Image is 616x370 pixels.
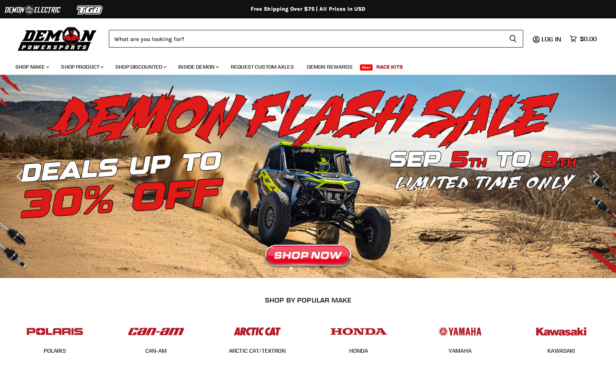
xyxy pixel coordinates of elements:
img: POPULAR_MAKE_logo_1_adc20308-ab24-48c4-9fac-e3c1a623d575.jpg [126,320,186,343]
a: KAWASAKI [547,347,575,354]
span: New! [360,64,373,71]
a: Race Kits [371,59,409,75]
a: Log in [538,36,566,43]
a: Inside Demon [172,59,223,75]
span: POLARIS [44,347,66,355]
div: Free Shipping Over $75 | All Prices In USD [2,6,615,13]
a: POLARIS [44,347,66,354]
a: CAN-AM [145,347,167,354]
img: POPULAR_MAKE_logo_6_76e8c46f-2d1e-4ecc-b320-194822857d41.jpg [531,320,591,343]
button: Previous [13,169,29,184]
span: Log in [542,35,561,43]
img: POPULAR_MAKE_logo_4_4923a504-4bac-4306-a1be-165a52280178.jpg [329,320,389,343]
input: Search [109,30,503,48]
a: Request Custom Axles [225,59,300,75]
img: Demon Electric Logo 2 [4,3,61,17]
ul: Main menu [10,56,595,75]
a: YAMAHA [448,347,471,354]
button: Next [587,169,603,184]
span: HONDA [349,347,368,355]
a: Shop Discounted [110,59,171,75]
a: Shop Product [55,59,108,75]
img: TGB Logo 2 [61,3,119,17]
h2: SHOP BY POPULAR MAKE [11,296,605,304]
li: Page dot 1 [290,267,292,270]
a: Shop Make [10,59,54,75]
button: Search [503,30,523,48]
a: Demon Rewards [301,59,358,75]
span: YAMAHA [448,347,471,355]
li: Page dot 2 [298,267,301,270]
form: Product [109,30,523,48]
img: POPULAR_MAKE_logo_2_dba48cf1-af45-46d4-8f73-953a0f002620.jpg [25,320,85,343]
li: Page dot 3 [307,267,309,270]
a: ARCTIC CAT/TEXTRON [229,347,286,354]
span: CAN-AM [145,347,167,355]
li: Page dot 4 [315,267,318,270]
li: Page dot 5 [324,267,326,270]
span: KAWASAKI [547,347,575,355]
img: POPULAR_MAKE_logo_5_20258e7f-293c-4aac-afa8-159eaa299126.jpg [430,320,490,343]
a: $0.00 [566,33,601,44]
span: ARCTIC CAT/TEXTRON [229,347,286,355]
img: POPULAR_MAKE_logo_3_027535af-6171-4c5e-a9bc-f0eccd05c5d6.jpg [227,320,287,343]
a: HONDA [349,347,368,354]
img: Demon Powersports [15,25,99,52]
span: $0.00 [580,35,597,43]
